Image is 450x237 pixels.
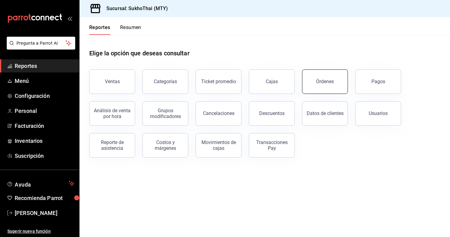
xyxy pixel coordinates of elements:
[7,37,75,50] button: Pregunta a Parrot AI
[89,101,135,126] button: Análisis de venta por hora
[4,44,75,51] a: Pregunta a Parrot AI
[369,110,388,116] div: Usuarios
[15,137,74,145] span: Inventarios
[15,62,74,70] span: Reportes
[307,110,344,116] div: Datos de clientes
[253,139,291,151] div: Transacciones Pay
[302,101,348,126] button: Datos de clientes
[15,209,74,217] span: [PERSON_NAME]
[89,69,135,94] button: Ventas
[15,92,74,100] span: Configuración
[146,139,184,151] div: Costos y márgenes
[266,78,278,85] div: Cajas
[7,228,74,235] span: Sugerir nueva función
[259,110,285,116] div: Descuentos
[89,24,141,35] div: navigation tabs
[15,122,74,130] span: Facturación
[154,79,177,84] div: Categorías
[15,107,74,115] span: Personal
[15,180,66,187] span: Ayuda
[249,69,295,94] a: Cajas
[355,69,401,94] button: Pagos
[89,49,190,58] h1: Elige la opción que deseas consultar
[93,139,131,151] div: Reporte de asistencia
[200,139,238,151] div: Movimientos de cajas
[316,79,334,84] div: Órdenes
[302,69,348,94] button: Órdenes
[249,101,295,126] button: Descuentos
[142,101,188,126] button: Grupos modificadores
[101,5,168,12] h3: Sucursal: SukhoThai (MTY)
[15,77,74,85] span: Menú
[15,152,74,160] span: Suscripción
[196,101,242,126] button: Cancelaciones
[355,101,401,126] button: Usuarios
[201,79,236,84] div: Ticket promedio
[67,16,72,21] button: open_drawer_menu
[142,69,188,94] button: Categorías
[120,24,141,35] button: Resumen
[15,194,74,202] span: Recomienda Parrot
[89,133,135,157] button: Reporte de asistencia
[89,24,110,35] button: Reportes
[17,40,66,46] span: Pregunta a Parrot AI
[93,108,131,119] div: Análisis de venta por hora
[249,133,295,157] button: Transacciones Pay
[196,69,242,94] button: Ticket promedio
[142,133,188,157] button: Costos y márgenes
[371,79,385,84] div: Pagos
[196,133,242,157] button: Movimientos de cajas
[146,108,184,119] div: Grupos modificadores
[203,110,234,116] div: Cancelaciones
[105,79,120,84] div: Ventas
